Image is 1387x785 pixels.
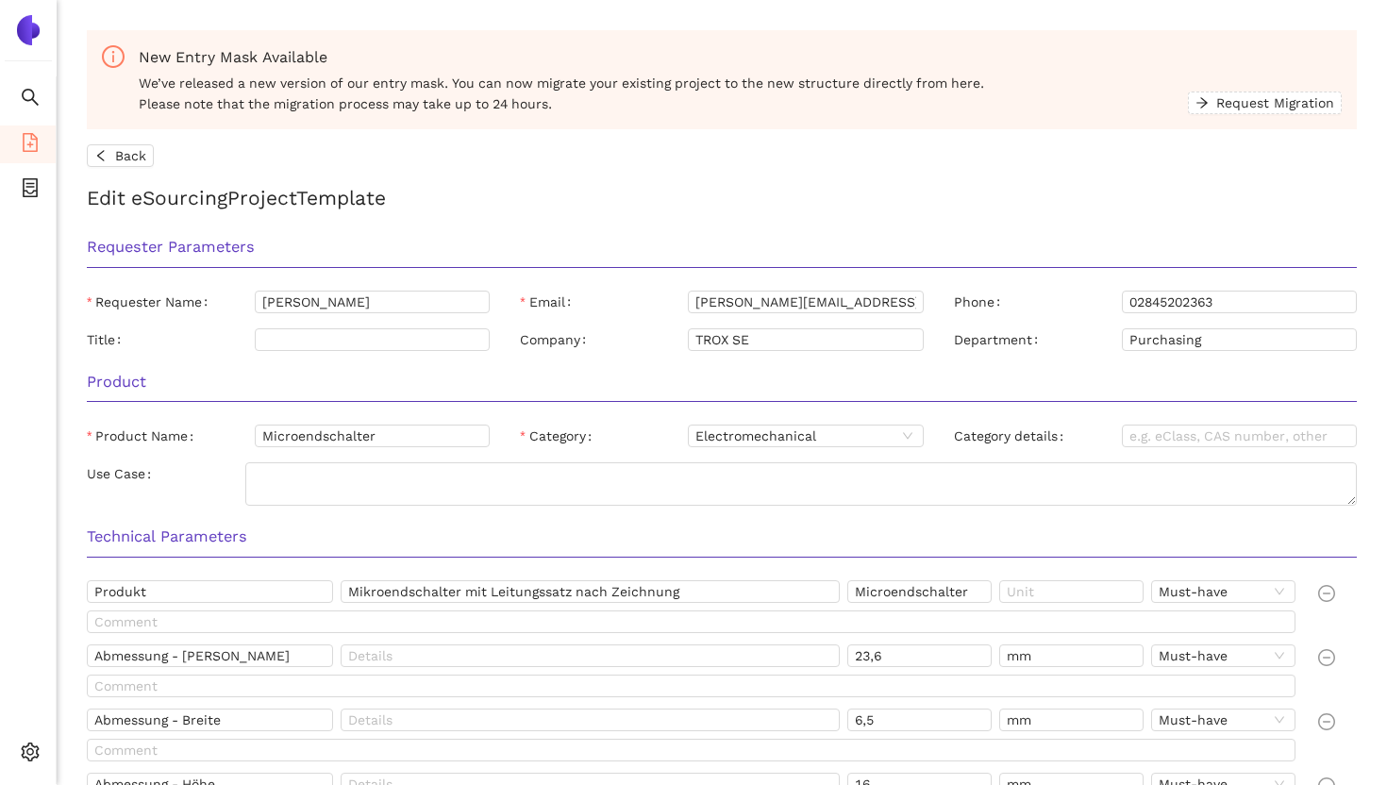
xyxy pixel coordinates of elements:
[87,291,215,313] label: Requester Name
[87,610,1295,633] input: Comment
[87,235,1357,259] h3: Requester Parameters
[87,144,154,167] button: leftBack
[1159,581,1288,602] span: Must-have
[1122,328,1357,351] input: Department
[1188,92,1342,114] button: arrow-rightRequest Migration
[1159,645,1288,666] span: Must-have
[87,580,333,603] input: Name
[520,328,593,351] label: Company
[847,709,992,731] input: Value
[13,15,43,45] img: Logo
[341,580,840,603] input: Details
[87,328,128,351] label: Title
[847,580,992,603] input: Value
[21,172,40,209] span: container
[688,328,923,351] input: Company
[87,675,1295,697] input: Comment
[688,291,923,313] input: Email
[255,425,490,447] input: Product Name
[1216,92,1334,113] span: Request Migration
[695,426,915,446] span: Electromechanical
[87,425,201,447] label: Product Name
[87,709,333,731] input: Name
[341,709,840,731] input: Details
[255,291,490,313] input: Requester Name
[87,370,1357,394] h3: Product
[87,525,1357,549] h3: Technical Parameters
[999,580,1144,603] input: Unit
[87,644,333,667] input: Name
[999,644,1144,667] input: Unit
[1318,585,1335,602] span: minus-circle
[847,644,992,667] input: Value
[1195,96,1209,111] span: arrow-right
[341,644,840,667] input: Details
[21,736,40,774] span: setting
[999,709,1144,731] input: Unit
[255,328,490,351] input: Title
[21,126,40,164] span: file-add
[954,291,1008,313] label: Phone
[94,149,108,164] span: left
[1159,710,1288,730] span: Must-have
[1318,649,1335,666] span: minus-circle
[139,73,1188,114] span: We’ve released a new version of our entry mask. You can now migrate your existing project to the ...
[245,462,1357,506] textarea: Use Case
[1122,291,1357,313] input: Phone
[102,45,125,68] span: info-circle
[87,462,159,485] label: Use Case
[1318,713,1335,730] span: minus-circle
[520,425,598,447] label: Category
[1122,425,1357,447] input: Category details
[954,328,1045,351] label: Department
[87,182,1357,213] h2: Edit eSourcing Project Template
[87,739,1295,761] input: Comment
[139,45,1342,69] div: New Entry Mask Available
[954,425,1071,447] label: Category details
[115,145,146,166] span: Back
[21,81,40,119] span: search
[520,291,577,313] label: Email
